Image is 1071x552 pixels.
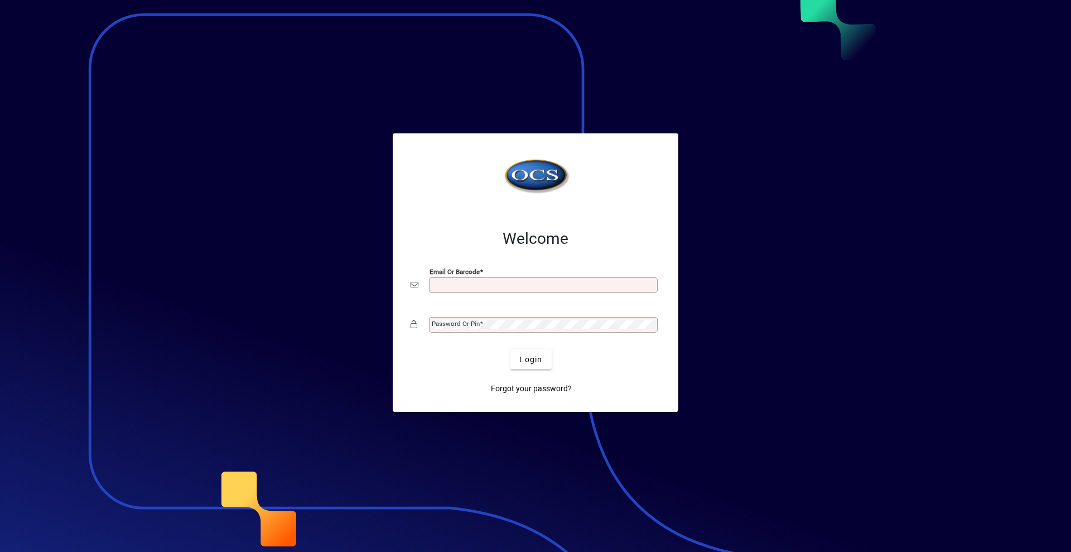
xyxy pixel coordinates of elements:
span: Forgot your password? [491,383,572,395]
button: Login [510,349,551,369]
mat-label: Password or Pin [432,320,480,328]
h2: Welcome [411,229,660,248]
a: Forgot your password? [486,378,576,399]
span: Login [519,354,542,366]
mat-label: Email or Barcode [430,268,480,276]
